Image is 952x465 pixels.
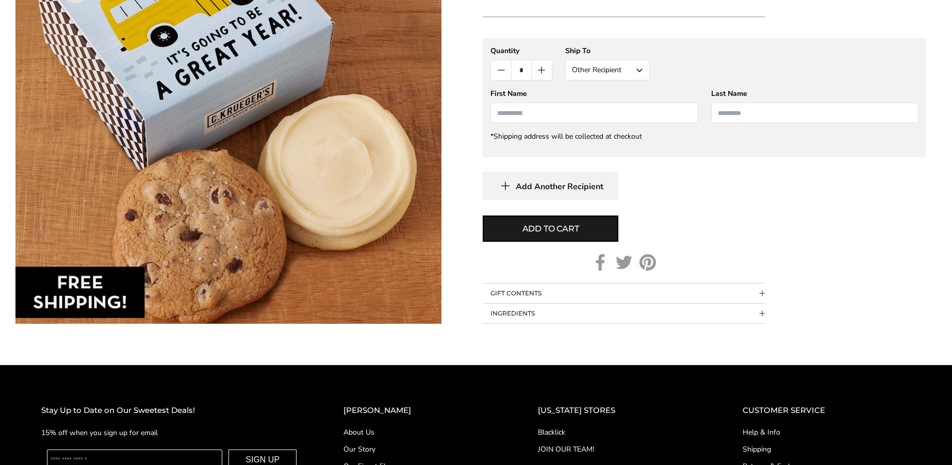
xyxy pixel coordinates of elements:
h2: [US_STATE] STORES [538,404,701,417]
a: JOIN OUR TEAM! [538,444,701,455]
a: Shipping [743,444,911,455]
h2: [PERSON_NAME] [343,404,497,417]
gfm-form: New recipient [483,38,926,157]
input: Quantity [511,60,531,80]
button: Collapsible block button [483,304,765,323]
a: About Us [343,427,497,438]
h2: CUSTOMER SERVICE [743,404,911,417]
button: Count plus [532,60,552,80]
button: Collapsible block button [483,284,765,303]
button: Other Recipient [565,60,650,80]
span: Add Another Recipient [516,181,603,192]
p: 15% off when you sign up for email [41,427,302,439]
input: Last Name [711,103,918,123]
a: Blacklick [538,427,701,438]
div: Quantity [490,46,552,56]
button: Add Another Recipient [483,172,618,200]
a: Facebook [592,254,609,271]
span: Add to cart [522,223,579,235]
iframe: Sign Up via Text for Offers [8,426,107,457]
a: Our Story [343,444,497,455]
div: Last Name [711,89,918,98]
div: *Shipping address will be collected at checkout [490,131,918,141]
h2: Stay Up to Date on Our Sweetest Deals! [41,404,302,417]
button: Count minus [491,60,511,80]
button: Add to cart [483,215,618,242]
input: First Name [490,103,698,123]
a: Help & Info [743,427,911,438]
div: First Name [490,89,698,98]
a: Pinterest [639,254,656,271]
div: Ship To [565,46,650,56]
a: Twitter [616,254,632,271]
